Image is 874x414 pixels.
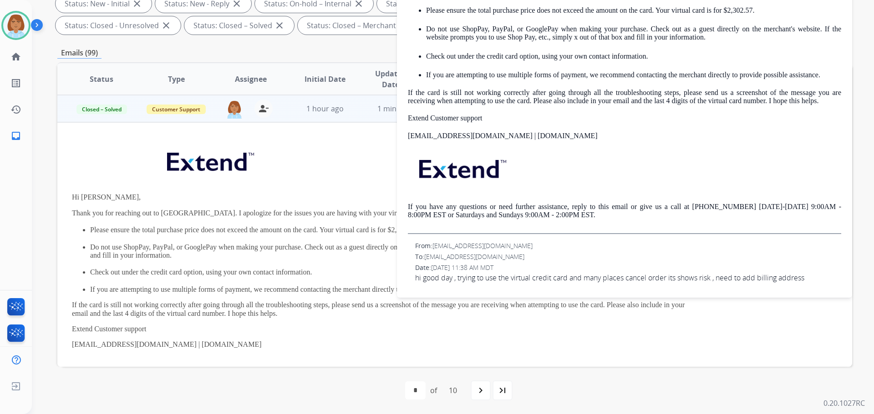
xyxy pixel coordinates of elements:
[90,268,689,276] p: Check out under the credit card option, using your own contact information.
[426,52,841,60] p: Check out under the credit card option, using your own contact information.
[72,193,689,201] p: Hi [PERSON_NAME],
[298,16,449,35] div: Status: Closed – Merchant Transfer
[3,13,29,38] img: avatar
[72,209,689,217] p: Thank you for reaching out to [GEOGRAPHIC_DATA]. I apologize for the issues you are having with y...
[408,89,841,105] p: If the card is still not working correctly after going through all the troubleshooting steps, ple...
[72,301,689,318] p: If the card is still not working correctly after going through all the troubleshooting steps, ple...
[72,356,179,392] img: extend.png
[426,25,841,42] p: Do not use ShopPay, PayPal, or GooglePay when making your purchase. Check out as a guest directly...
[823,398,865,409] p: 0.20.1027RC
[426,71,841,79] p: If you are attempting to use multiple forms of payment, we recommend contacting the merchant dire...
[90,74,113,85] span: Status
[56,16,181,35] div: Status: Closed - Unresolved
[415,241,841,250] div: From:
[225,100,244,119] img: agent-avatar
[424,252,524,261] span: [EMAIL_ADDRESS][DOMAIN_NAME]
[408,132,841,140] p: [EMAIL_ADDRESS][DOMAIN_NAME] | [DOMAIN_NAME]
[161,20,172,31] mat-icon: close
[72,340,689,349] p: [EMAIL_ADDRESS][DOMAIN_NAME] | [DOMAIN_NAME]
[168,74,185,85] span: Type
[475,385,486,396] mat-icon: navigate_next
[415,272,841,283] span: hi good day , trying to use the virtual credit card and many places cancel order its shows risk ,...
[370,68,412,90] span: Updated Date
[415,263,841,272] div: Date:
[306,104,344,114] span: 1 hour ago
[90,243,689,260] p: Do not use ShopPay, PayPal, or GooglePay when making your purchase. Check out as a guest directly...
[90,226,689,234] p: Please ensure the total purchase price does not exceed the amount on the card. Your virtual card ...
[235,74,267,85] span: Assignee
[184,16,294,35] div: Status: Closed – Solved
[442,381,464,399] div: 10
[305,74,346,85] span: Initial Date
[90,285,689,294] p: If you are attempting to use multiple forms of payment, we recommend contacting the merchant dire...
[274,20,285,31] mat-icon: close
[57,47,102,59] p: Emails (99)
[426,6,841,15] p: Please ensure the total purchase price does not exceed the amount on the card. Your virtual card ...
[10,51,21,62] mat-icon: home
[432,241,533,250] span: [EMAIL_ADDRESS][DOMAIN_NAME]
[408,149,515,185] img: extend.png
[258,103,269,114] mat-icon: person_remove
[10,78,21,89] mat-icon: list_alt
[10,130,21,141] mat-icon: inbox
[10,104,21,115] mat-icon: history
[377,104,422,114] span: 1 minute ago
[147,105,206,114] span: Customer Support
[408,114,841,122] p: Extend Customer support
[431,263,493,272] span: [DATE] 11:38 AM MDT
[156,142,263,178] img: extend.png
[430,385,437,396] div: of
[76,105,127,114] span: Closed – Solved
[408,203,841,219] p: If you have any questions or need further assistance, reply to this email or give us a call at [P...
[415,252,841,261] div: To:
[72,325,689,333] p: Extend Customer support
[497,385,508,396] mat-icon: last_page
